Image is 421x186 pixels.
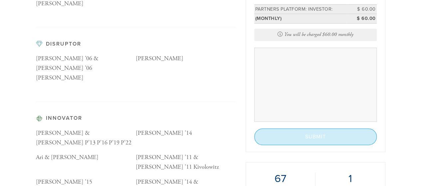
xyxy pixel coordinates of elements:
[254,14,347,24] td: (monthly)
[36,54,136,83] p: [PERSON_NAME] '06 & [PERSON_NAME] '06 [PERSON_NAME]
[256,50,375,119] iframe: Secure payment input frame
[36,153,136,162] p: Ari & [PERSON_NAME]
[254,4,347,14] td: Partners Platform: Investor:
[325,172,375,185] h2: 1
[347,14,377,24] td: $ 60.00
[347,4,377,14] td: $ 60.00
[36,41,236,47] h3: Disruptor
[36,41,43,47] img: pp-diamond.svg
[36,128,136,148] p: [PERSON_NAME] & [PERSON_NAME] P'13 P'16 P'19 P'22
[36,115,43,122] img: pp-platinum.svg
[136,128,236,138] p: [PERSON_NAME] '14
[254,29,377,41] div: You will be charged $60.00 monthly
[256,172,305,185] h2: 67
[254,128,377,145] input: Submit
[136,153,236,172] p: [PERSON_NAME] '11 & [PERSON_NAME] '11 Kivolowitz
[136,55,183,62] span: [PERSON_NAME]
[36,115,236,122] h3: Innovator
